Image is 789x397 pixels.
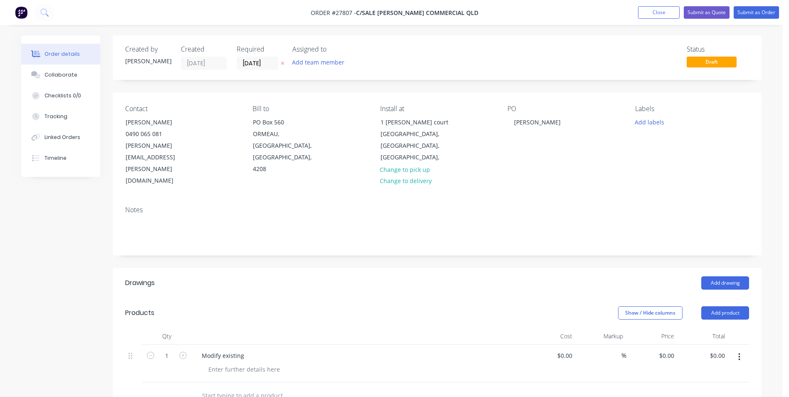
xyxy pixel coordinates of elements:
button: Add product [701,306,749,320]
div: 1 [PERSON_NAME] court [381,117,450,128]
div: Price [626,328,678,345]
button: Timeline [21,148,100,169]
button: Order details [21,44,100,65]
div: Cost [524,328,576,345]
button: Linked Orders [21,127,100,148]
div: Modify existing [195,350,251,362]
div: [GEOGRAPHIC_DATA], [GEOGRAPHIC_DATA], [GEOGRAPHIC_DATA], [381,128,450,163]
div: Drawings [125,278,155,288]
button: Add labels [630,116,668,127]
div: Markup [576,328,627,345]
div: Products [125,308,154,318]
div: Notes [125,206,749,214]
img: Factory [15,6,27,19]
div: Tracking [45,113,67,120]
button: Close [638,6,680,19]
div: Contact [125,105,239,113]
span: Order #27807 - [311,9,356,17]
div: PO Box 560 [253,117,322,128]
span: C/Sale [PERSON_NAME] Commercial QLD [356,9,478,17]
div: Status [687,45,749,53]
button: Change to pick up [376,164,435,175]
div: [PERSON_NAME] [507,116,567,128]
span: % [621,351,626,360]
div: PO [507,105,621,113]
div: Timeline [45,154,67,162]
button: Change to delivery [376,175,436,186]
div: [PERSON_NAME]0490 065 081[PERSON_NAME][EMAIL_ADDRESS][PERSON_NAME][DOMAIN_NAME] [119,116,202,187]
button: Submit as Order [734,6,779,19]
button: Add team member [288,57,349,68]
div: 0490 065 081 [126,128,195,140]
div: Labels [635,105,749,113]
div: Order details [45,50,80,58]
div: Total [678,328,729,345]
div: Created by [125,45,171,53]
span: Draft [687,57,737,67]
div: Created [181,45,227,53]
div: Collaborate [45,71,77,79]
button: Tracking [21,106,100,127]
div: PO Box 560ORMEAU, [GEOGRAPHIC_DATA], [GEOGRAPHIC_DATA], 4208 [246,116,329,175]
button: Submit as Quote [684,6,730,19]
button: Add drawing [701,276,749,290]
button: Show / Hide columns [618,306,683,320]
button: Checklists 0/0 [21,85,100,106]
div: 1 [PERSON_NAME] court[GEOGRAPHIC_DATA], [GEOGRAPHIC_DATA], [GEOGRAPHIC_DATA], [373,116,457,164]
button: Add team member [292,57,349,68]
button: Collaborate [21,65,100,85]
div: Checklists 0/0 [45,92,81,99]
div: [PERSON_NAME] [125,57,171,65]
div: Required [237,45,282,53]
div: [PERSON_NAME] [126,117,195,128]
div: Qty [142,328,192,345]
div: Linked Orders [45,134,80,141]
div: Install at [380,105,494,113]
div: [PERSON_NAME][EMAIL_ADDRESS][PERSON_NAME][DOMAIN_NAME] [126,140,195,186]
div: Assigned to [292,45,376,53]
div: ORMEAU, [GEOGRAPHIC_DATA], [GEOGRAPHIC_DATA], 4208 [253,128,322,175]
div: Bill to [252,105,366,113]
